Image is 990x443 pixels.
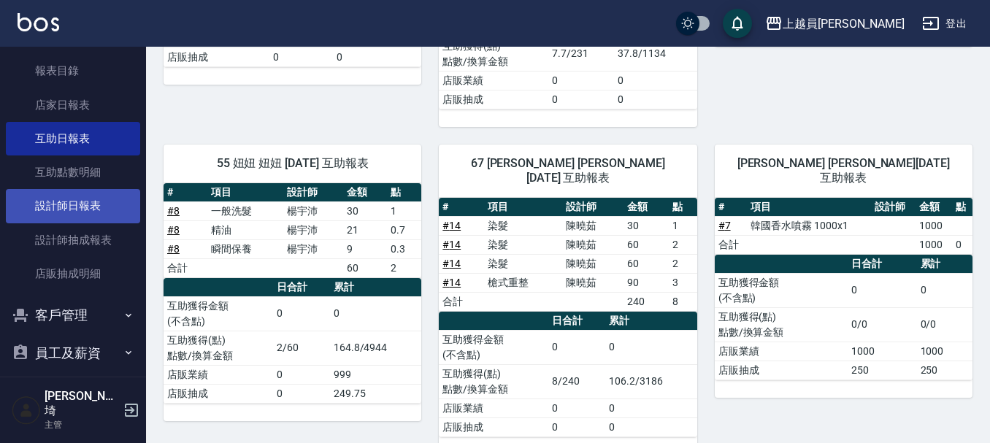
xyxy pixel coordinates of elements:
[283,239,343,258] td: 楊宇沛
[917,361,972,380] td: 250
[164,278,421,404] table: a dense table
[181,156,404,171] span: 55 妞妞 妞妞 [DATE] 互助報表
[548,364,605,398] td: 8/240
[952,235,972,254] td: 0
[167,243,180,255] a: #8
[456,156,679,185] span: 67 [PERSON_NAME] [PERSON_NAME] [DATE] 互助報表
[623,292,669,311] td: 240
[343,183,387,202] th: 金額
[916,10,972,37] button: 登出
[45,389,119,418] h5: [PERSON_NAME]埼
[207,220,283,239] td: 精油
[614,71,697,90] td: 0
[6,155,140,189] a: 互助點數明細
[916,198,951,217] th: 金額
[164,183,421,278] table: a dense table
[439,198,697,312] table: a dense table
[715,342,848,361] td: 店販業績
[439,312,697,437] table: a dense table
[548,71,614,90] td: 0
[343,258,387,277] td: 60
[330,296,422,331] td: 0
[548,398,605,417] td: 0
[273,384,330,403] td: 0
[917,342,972,361] td: 1000
[548,312,605,331] th: 日合計
[273,278,330,297] th: 日合計
[6,334,140,372] button: 員工及薪資
[715,198,972,255] table: a dense table
[669,216,697,235] td: 1
[484,254,562,273] td: 染髮
[439,330,548,364] td: 互助獲得金額 (不含點)
[442,239,461,250] a: #14
[715,198,748,217] th: #
[439,292,484,311] td: 合計
[562,254,623,273] td: 陳曉茹
[916,216,951,235] td: 1000
[387,220,421,239] td: 0.7
[614,36,697,71] td: 37.8/1134
[715,255,972,380] table: a dense table
[164,296,273,331] td: 互助獲得金額 (不含點)
[343,201,387,220] td: 30
[167,224,180,236] a: #8
[623,235,669,254] td: 60
[283,220,343,239] td: 楊宇沛
[207,183,283,202] th: 項目
[207,239,283,258] td: 瞬間保養
[605,330,697,364] td: 0
[442,220,461,231] a: #14
[562,273,623,292] td: 陳曉茹
[387,239,421,258] td: 0.3
[343,239,387,258] td: 9
[387,183,421,202] th: 點
[333,47,422,66] td: 0
[562,198,623,217] th: 設計師
[6,371,140,409] button: 商品管理
[283,183,343,202] th: 設計師
[614,90,697,109] td: 0
[783,15,905,33] div: 上越員[PERSON_NAME]
[273,296,330,331] td: 0
[343,220,387,239] td: 21
[6,296,140,334] button: 客戶管理
[6,223,140,257] a: 設計師抽成報表
[207,201,283,220] td: 一般洗髮
[167,205,180,217] a: #8
[283,201,343,220] td: 楊宇沛
[164,183,207,202] th: #
[718,220,731,231] a: #7
[330,384,422,403] td: 249.75
[164,331,273,365] td: 互助獲得(點) 點數/換算金額
[759,9,910,39] button: 上越員[PERSON_NAME]
[605,364,697,398] td: 106.2/3186
[917,307,972,342] td: 0/0
[548,330,605,364] td: 0
[273,365,330,384] td: 0
[848,342,917,361] td: 1000
[439,71,548,90] td: 店販業績
[45,418,119,431] p: 主管
[848,361,917,380] td: 250
[669,198,697,217] th: 點
[6,189,140,223] a: 設計師日報表
[669,235,697,254] td: 2
[439,36,548,71] td: 互助獲得(點) 點數/換算金額
[12,396,41,425] img: Person
[164,47,269,66] td: 店販抽成
[548,417,605,436] td: 0
[952,198,972,217] th: 點
[732,156,955,185] span: [PERSON_NAME] [PERSON_NAME][DATE] 互助報表
[6,257,140,290] a: 店販抽成明細
[442,277,461,288] a: #14
[6,122,140,155] a: 互助日報表
[917,273,972,307] td: 0
[623,198,669,217] th: 金額
[484,198,562,217] th: 項目
[669,292,697,311] td: 8
[669,273,697,292] td: 3
[18,13,59,31] img: Logo
[623,254,669,273] td: 60
[442,258,461,269] a: #14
